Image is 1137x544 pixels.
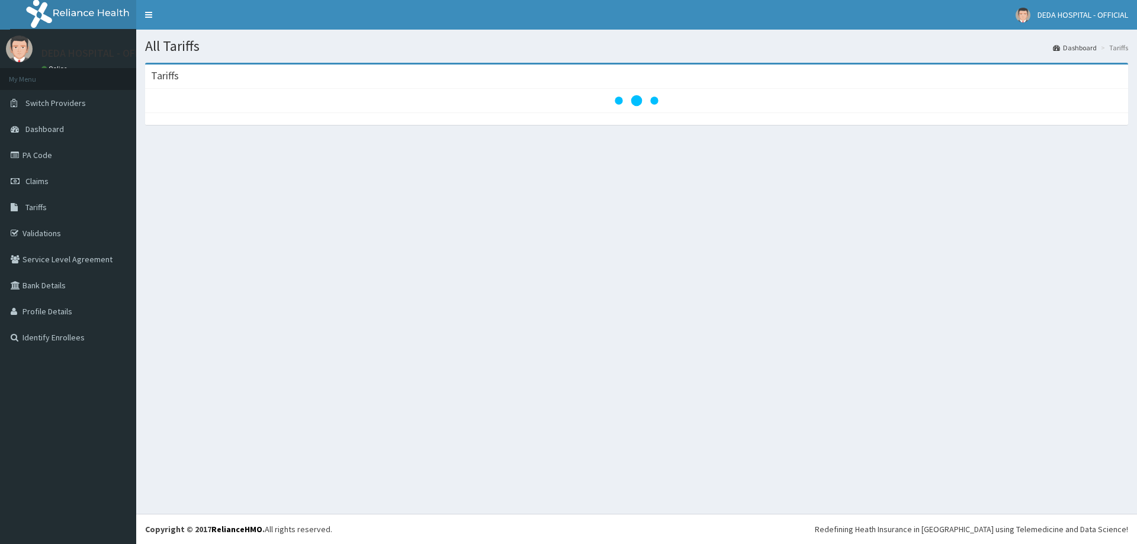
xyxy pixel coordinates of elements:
[815,523,1128,535] div: Redefining Heath Insurance in [GEOGRAPHIC_DATA] using Telemedicine and Data Science!
[151,70,179,81] h3: Tariffs
[211,524,262,535] a: RelianceHMO
[1038,9,1128,20] span: DEDA HOSPITAL - OFFICIAL
[145,524,265,535] strong: Copyright © 2017 .
[25,98,86,108] span: Switch Providers
[41,48,163,59] p: DEDA HOSPITAL - OFFICIAL
[25,176,49,186] span: Claims
[1016,8,1030,22] img: User Image
[25,124,64,134] span: Dashboard
[41,65,70,73] a: Online
[25,202,47,213] span: Tariffs
[613,77,660,124] svg: audio-loading
[145,38,1128,54] h1: All Tariffs
[136,514,1137,544] footer: All rights reserved.
[1053,43,1097,53] a: Dashboard
[6,36,33,62] img: User Image
[1098,43,1128,53] li: Tariffs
